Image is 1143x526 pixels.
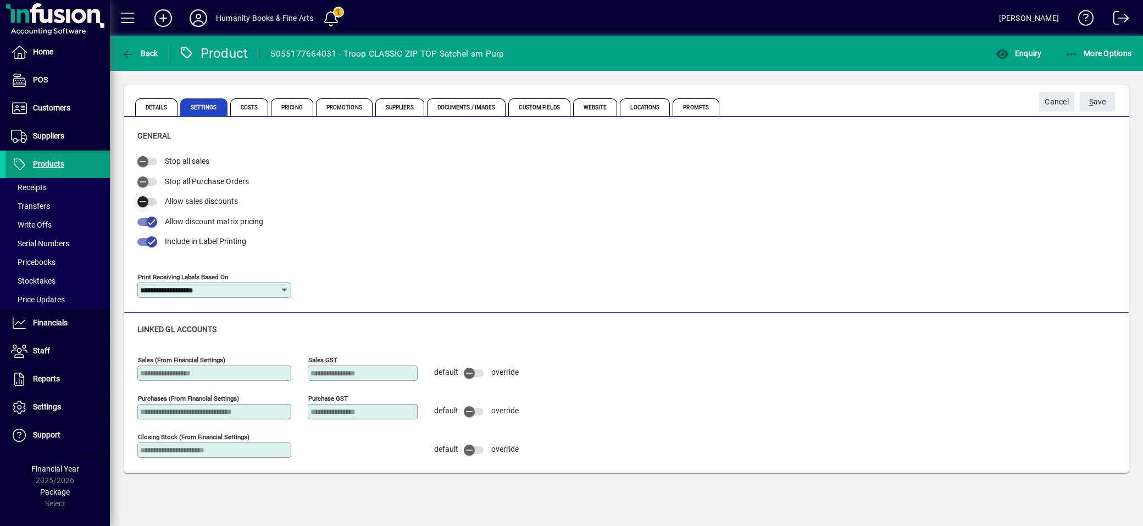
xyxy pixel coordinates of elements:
a: Serial Numbers [5,234,110,253]
span: Reports [33,374,60,383]
span: Promotions [316,98,373,116]
span: Support [33,430,60,439]
div: 5055177664031 - Troop CLASSIC ZIP TOP Satchel sm Purp [270,45,504,63]
span: Prompts [673,98,719,116]
button: Back [119,43,161,63]
a: Transfers [5,197,110,215]
span: Details [135,98,177,116]
span: S [1089,97,1094,106]
span: Package [40,488,70,496]
span: Stop all Purchase Orders [165,177,249,186]
a: Customers [5,95,110,122]
a: Suppliers [5,123,110,150]
span: Settings [33,402,61,411]
span: Stop all sales [165,157,209,165]
span: Home [33,47,53,56]
span: Products [33,159,64,168]
mat-label: Closing stock (from financial settings) [138,433,249,440]
mat-label: Purchases (from financial settings) [138,394,239,402]
button: Add [146,8,181,28]
a: Staff [5,337,110,365]
span: Stocktakes [11,276,56,285]
span: Back [121,49,158,58]
a: Write Offs [5,215,110,234]
span: Financials [33,318,68,327]
a: Receipts [5,178,110,197]
span: Allow discount matrix pricing [165,217,263,226]
span: Website [573,98,618,116]
span: Documents / Images [427,98,506,116]
div: [PERSON_NAME] [999,9,1059,27]
span: default [434,445,458,453]
div: Humanity Books & Fine Arts [216,9,314,27]
span: Costs [230,98,269,116]
span: General [137,131,171,140]
span: Transfers [11,202,50,211]
span: ave [1089,93,1106,111]
span: Allow sales discounts [165,197,238,206]
span: default [434,406,458,415]
button: Profile [181,8,216,28]
div: Product [179,45,248,62]
button: Enquiry [993,43,1044,63]
span: Locations [620,98,670,116]
app-page-header-button: Back [110,43,170,63]
span: Include in Label Printing [165,237,246,246]
a: Stocktakes [5,272,110,290]
span: POS [33,75,48,84]
span: Cancel [1045,93,1069,111]
mat-label: Print Receiving Labels Based On [138,273,228,280]
span: Pricebooks [11,258,56,267]
mat-label: Sales (from financial settings) [138,356,225,363]
span: Staff [33,346,50,355]
a: Logout [1105,2,1129,38]
span: Customers [33,103,70,112]
span: Custom Fields [508,98,570,116]
span: Serial Numbers [11,239,69,248]
span: Pricing [271,98,313,116]
button: Cancel [1039,92,1074,112]
span: Write Offs [11,220,52,229]
button: Save [1080,92,1115,112]
span: Suppliers [33,131,64,140]
a: Home [5,38,110,66]
a: Support [5,422,110,449]
mat-label: Purchase GST [308,394,348,402]
span: Financial Year [31,464,79,473]
span: Suppliers [375,98,424,116]
a: POS [5,67,110,94]
span: default [434,368,458,376]
span: override [491,368,519,376]
button: More Options [1062,43,1135,63]
span: Price Updates [11,295,65,304]
mat-label: Sales GST [308,356,337,363]
a: Settings [5,394,110,421]
span: Enquiry [996,49,1041,58]
span: Settings [180,98,228,116]
a: Price Updates [5,290,110,309]
span: override [491,445,519,453]
a: Reports [5,366,110,393]
span: Receipts [11,183,47,192]
span: More Options [1065,49,1132,58]
a: Financials [5,309,110,337]
a: Knowledge Base [1070,2,1094,38]
span: Linked GL accounts [137,325,217,334]
a: Pricebooks [5,253,110,272]
span: override [491,406,519,415]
